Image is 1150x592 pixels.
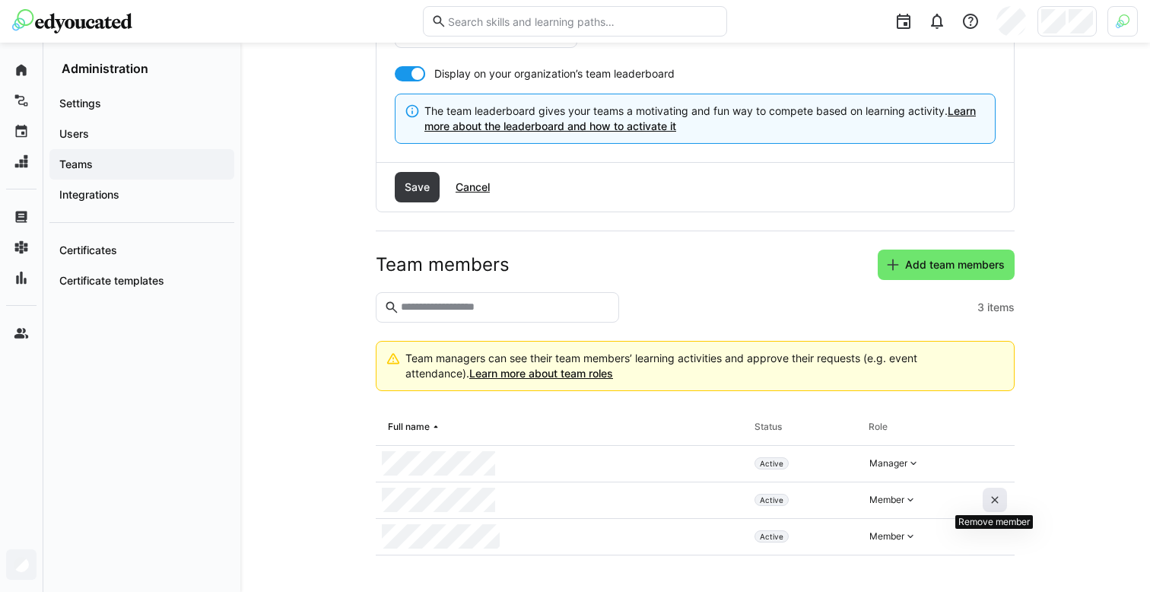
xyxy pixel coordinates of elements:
[424,103,983,134] div: The team leaderboard gives your teams a motivating and fun way to compete based on learning activ...
[955,515,1033,529] div: Remove member
[760,495,783,504] span: Active
[903,257,1007,272] span: Add team members
[869,457,907,469] div: Manager
[760,532,783,541] span: Active
[434,66,675,81] span: Display on your organization’s team leaderboard
[424,104,976,132] a: Learn more about the leaderboard and how to activate it
[388,421,430,433] div: Full name
[376,253,510,276] h2: Team members
[754,421,782,433] div: Status
[453,180,492,195] span: Cancel
[469,367,613,380] a: Learn more about team roles
[869,494,904,506] div: Member
[987,300,1015,315] span: items
[878,250,1015,280] button: Add team members
[446,14,719,28] input: Search skills and learning paths…
[869,421,888,433] div: Role
[977,300,984,315] span: 3
[760,459,783,468] span: Active
[446,172,500,202] button: Cancel
[405,351,1002,381] div: Team managers can see their team members’ learning activities and approve their requests (e.g. ev...
[395,172,440,202] button: Save
[869,530,904,543] div: Member
[402,180,432,195] span: Save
